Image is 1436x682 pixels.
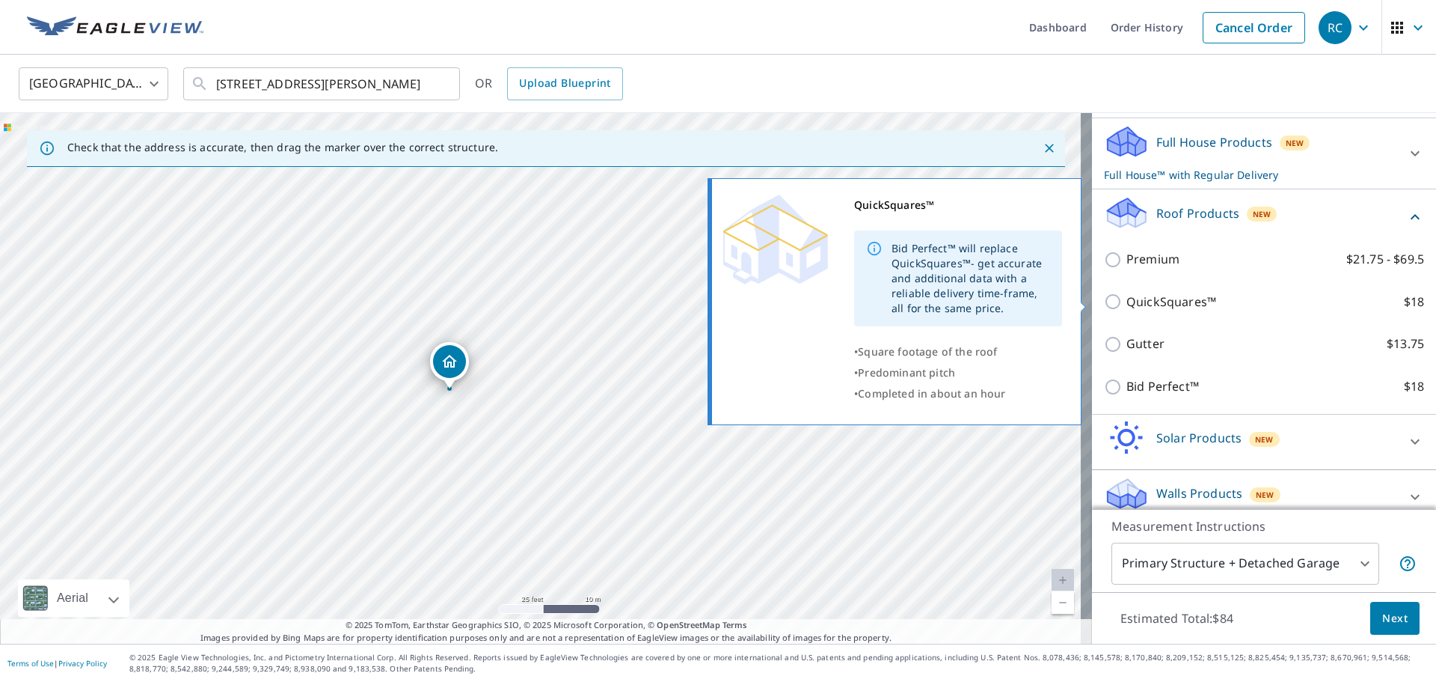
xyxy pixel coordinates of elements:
[27,16,203,39] img: EV Logo
[1104,124,1424,183] div: Full House ProductsNewFull House™ with Regular Delivery
[1104,167,1397,183] p: Full House™ with Regular Delivery
[854,195,1062,216] div: QuickSquares™
[1111,543,1379,585] div: Primary Structure + Detached Garage
[1126,377,1199,396] p: Bid Perfect™
[507,67,622,100] a: Upload Blueprint
[1156,133,1272,151] p: Full House Products
[1108,602,1245,635] p: Estimated Total: $84
[1255,433,1274,445] span: New
[1156,429,1242,447] p: Solar Products
[1256,489,1274,501] span: New
[1126,293,1216,311] p: QuickSquares™
[519,74,610,93] span: Upload Blueprint
[1156,204,1239,222] p: Roof Products
[7,659,107,668] p: |
[723,195,828,284] img: Premium
[1126,250,1179,269] p: Premium
[1052,591,1074,614] a: Current Level 20, Zoom Out
[657,619,719,630] a: OpenStreetMap
[1104,195,1424,238] div: Roof ProductsNew
[19,63,168,105] div: [GEOGRAPHIC_DATA]
[1052,569,1074,591] a: Current Level 20, Zoom In Disabled
[858,386,1005,401] span: Completed in about an hour
[854,383,1062,404] div: •
[1404,293,1424,311] p: $18
[1370,602,1420,636] button: Next
[216,63,429,105] input: Search by address or latitude-longitude
[1126,335,1165,353] p: Gutter
[722,619,747,630] a: Terms
[1286,137,1304,149] span: New
[430,342,469,389] div: Dropped pin, building 1, Residential property, 2230 SW Panther Trce Stuart, FL 34997
[1203,12,1305,43] a: Cancel Order
[18,579,129,617] div: Aerial
[1104,421,1424,463] div: Solar ProductsNew
[67,141,498,154] p: Check that the address is accurate, then drag the marker over the correct structure.
[1040,138,1059,158] button: Close
[1111,517,1417,535] p: Measurement Instructions
[1104,476,1424,519] div: Walls ProductsNew
[475,67,623,100] div: OR
[1156,484,1242,502] p: Walls Products
[1253,208,1271,220] span: New
[1382,609,1408,628] span: Next
[1399,555,1417,573] span: Your report will include the primary structure and a detached garage if one exists.
[1404,377,1424,396] p: $18
[346,619,747,632] span: © 2025 TomTom, Earthstar Geographics SIO, © 2025 Microsoft Corporation, ©
[858,365,955,380] span: Predominant pitch
[854,341,1062,362] div: •
[1346,250,1424,269] p: $21.75 - $69.5
[854,362,1062,383] div: •
[858,344,997,359] span: Square footage of the roof
[7,658,54,669] a: Terms of Use
[129,652,1429,675] p: © 2025 Eagle View Technologies, Inc. and Pictometry International Corp. All Rights Reserved. Repo...
[1387,335,1424,353] p: $13.75
[52,579,93,617] div: Aerial
[1319,11,1351,44] div: RC
[892,235,1050,322] div: Bid Perfect™ will replace QuickSquares™- get accurate and additional data with a reliable deliver...
[58,658,107,669] a: Privacy Policy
